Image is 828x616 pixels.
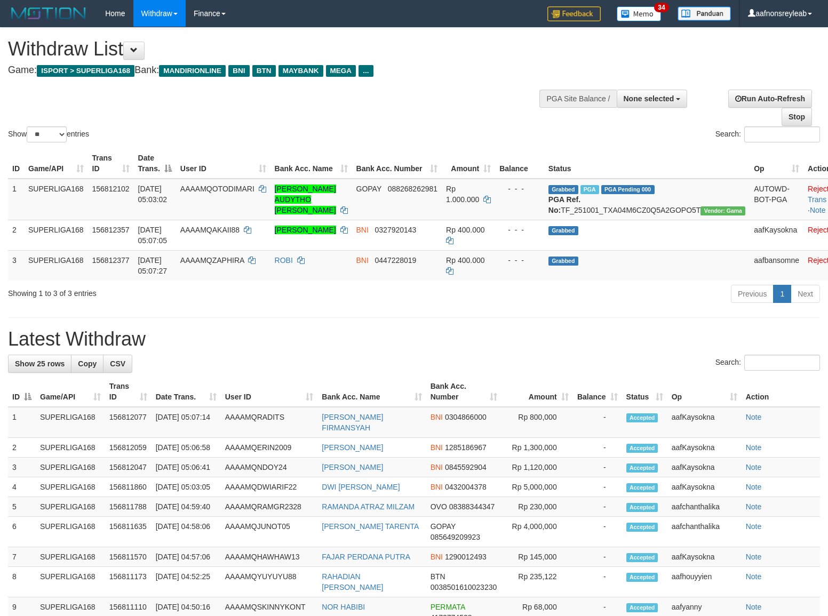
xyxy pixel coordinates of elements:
span: OVO [431,502,447,511]
td: aafKaysokna [667,407,742,438]
span: Grabbed [548,226,578,235]
td: 7 [8,547,36,567]
span: Marked by aafphoenmanit [580,185,599,194]
span: MEGA [326,65,356,77]
td: aafKaysokna [667,477,742,497]
td: AAAAMQRAMGR2328 [221,497,318,517]
span: CSV [110,359,125,368]
span: BNI [356,226,369,234]
a: [PERSON_NAME] FIRMANSYAH [322,413,383,432]
td: aafchanthalika [667,517,742,547]
img: Button%20Memo.svg [617,6,662,21]
a: [PERSON_NAME] [275,226,336,234]
span: Grabbed [548,257,578,266]
a: Note [746,522,762,531]
a: 1 [773,285,791,303]
span: Accepted [626,553,658,562]
td: SUPERLIGA168 [36,458,105,477]
td: AAAAMQERIN2009 [221,438,318,458]
td: - [573,477,622,497]
th: Balance [495,148,544,179]
td: [DATE] 04:52:25 [152,567,221,597]
a: Previous [731,285,774,303]
td: 5 [8,497,36,517]
td: [DATE] 05:06:58 [152,438,221,458]
td: 156812047 [105,458,152,477]
th: Trans ID: activate to sort column ascending [88,148,134,179]
span: Grabbed [548,185,578,194]
td: aafhouyyien [667,567,742,597]
span: BNI [431,443,443,452]
span: AAAAMQOTODIMARI [180,185,254,193]
td: - [573,407,622,438]
span: MANDIRIONLINE [159,65,226,77]
span: BNI [431,413,443,421]
a: FAJAR PERDANA PUTRA [322,553,410,561]
th: Bank Acc. Number: activate to sort column ascending [352,148,442,179]
span: BTN [252,65,276,77]
td: aafchanthalika [667,497,742,517]
div: PGA Site Balance / [539,90,616,108]
span: Copy [78,359,97,368]
th: Status [544,148,750,179]
span: BNI [431,463,443,471]
label: Show entries [8,126,89,142]
td: - [573,458,622,477]
td: 1 [8,407,36,438]
td: aafKaysokna [667,458,742,477]
a: Note [746,483,762,491]
td: SUPERLIGA168 [36,547,105,567]
span: [DATE] 05:07:05 [138,226,168,245]
td: - [573,517,622,547]
span: 156812357 [92,226,130,234]
td: AAAAMQYUYUYU88 [221,567,318,597]
td: [DATE] 05:07:14 [152,407,221,438]
td: SUPERLIGA168 [36,517,105,547]
span: Copy 08388344347 to clipboard [449,502,495,511]
td: - [573,547,622,567]
span: AAAAMQZAPHIRA [180,256,244,265]
a: Note [810,206,826,214]
th: Balance: activate to sort column ascending [573,377,622,407]
a: Show 25 rows [8,355,71,373]
th: Action [742,377,820,407]
a: RAMANDA ATRAZ MILZAM [322,502,415,511]
span: Accepted [626,523,658,532]
td: 3 [8,458,36,477]
th: Op: activate to sort column ascending [750,148,803,179]
td: Rp 145,000 [501,547,573,567]
td: aafKaysokna [750,220,803,250]
span: Copy 088268262981 to clipboard [388,185,437,193]
th: Game/API: activate to sort column ascending [36,377,105,407]
span: Accepted [626,413,658,422]
span: AAAAMQAKAII88 [180,226,240,234]
td: SUPERLIGA168 [36,497,105,517]
span: Show 25 rows [15,359,65,368]
th: Date Trans.: activate to sort column ascending [152,377,221,407]
a: [PERSON_NAME] [322,463,383,471]
th: Trans ID: activate to sort column ascending [105,377,152,407]
span: Copy 1290012493 to clipboard [445,553,487,561]
a: Note [746,443,762,452]
span: Copy 0447228019 to clipboard [375,256,417,265]
span: MAYBANK [278,65,323,77]
span: BTN [431,572,445,581]
span: Rp 400.000 [446,256,484,265]
td: aafKaysokna [667,547,742,567]
td: 156811860 [105,477,152,497]
td: [DATE] 04:58:06 [152,517,221,547]
td: AAAAMQDWIARIF22 [221,477,318,497]
span: BNI [228,65,249,77]
span: ... [359,65,373,77]
span: Rp 1.000.000 [446,185,479,204]
span: Copy 0845592904 to clipboard [445,463,487,471]
td: SUPERLIGA168 [24,250,88,281]
span: PERMATA [431,603,465,611]
span: Copy 085649209923 to clipboard [431,533,480,541]
b: PGA Ref. No: [548,195,580,214]
td: 156811570 [105,547,152,567]
a: RAHADIAN [PERSON_NAME] [322,572,383,591]
a: Note [746,413,762,421]
span: Copy 0432004378 to clipboard [445,483,487,491]
label: Search: [715,355,820,371]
